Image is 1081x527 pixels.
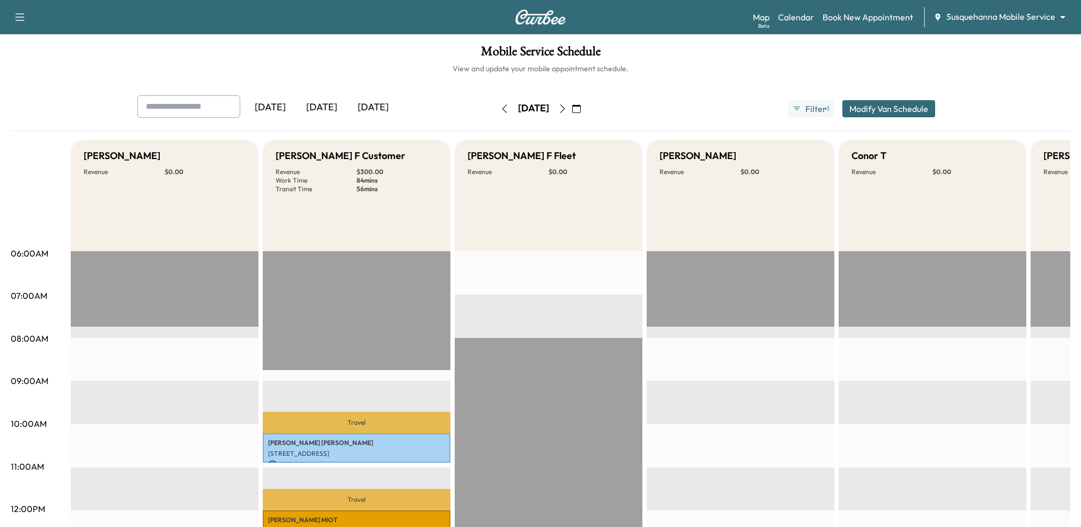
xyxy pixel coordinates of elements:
[357,168,438,176] p: $ 300.00
[276,176,357,185] p: Work Time
[11,289,47,302] p: 07:00AM
[357,185,438,193] p: 56 mins
[758,22,769,30] div: Beta
[515,10,566,25] img: Curbee Logo
[660,148,736,163] h5: [PERSON_NAME]
[11,502,45,515] p: 12:00PM
[263,412,450,433] p: Travel
[276,185,357,193] p: Transit Time
[11,417,47,430] p: 10:00AM
[468,148,576,163] h5: [PERSON_NAME] F Fleet
[11,374,48,387] p: 09:00AM
[549,168,630,176] p: $ 0.00
[268,516,445,524] p: [PERSON_NAME] MIOT
[84,148,160,163] h5: [PERSON_NAME]
[827,104,829,113] span: 1
[518,102,549,115] div: [DATE]
[11,460,44,473] p: 11:00AM
[753,11,769,24] a: MapBeta
[11,45,1070,63] h1: Mobile Service Schedule
[778,11,814,24] a: Calendar
[347,95,399,120] div: [DATE]
[468,168,549,176] p: Revenue
[852,168,932,176] p: Revenue
[268,449,445,458] p: [STREET_ADDRESS]
[268,439,445,447] p: [PERSON_NAME] [PERSON_NAME]
[357,176,438,185] p: 84 mins
[741,168,821,176] p: $ 0.00
[805,102,825,115] span: Filter
[946,11,1055,23] span: Susquehanna Mobile Service
[823,11,913,24] a: Book New Appointment
[276,168,357,176] p: Revenue
[932,168,1013,176] p: $ 0.00
[11,63,1070,74] h6: View and update your mobile appointment schedule.
[852,148,886,163] h5: Conor T
[825,106,827,111] span: ●
[245,95,296,120] div: [DATE]
[84,168,165,176] p: Revenue
[165,168,246,176] p: $ 0.00
[842,100,935,117] button: Modify Van Schedule
[788,100,834,117] button: Filter●1
[296,95,347,120] div: [DATE]
[11,332,48,345] p: 08:00AM
[11,247,48,260] p: 06:00AM
[263,489,450,510] p: Travel
[660,168,741,176] p: Revenue
[276,148,405,163] h5: [PERSON_NAME] F Customer
[268,460,445,470] p: $ 150.00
